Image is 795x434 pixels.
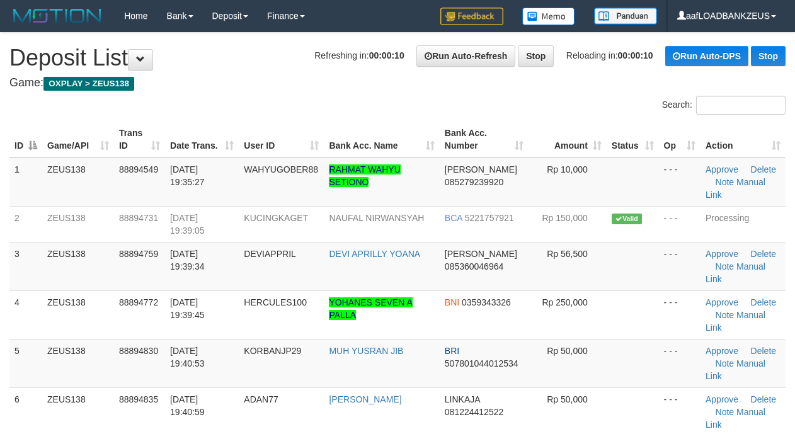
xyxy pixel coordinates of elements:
[607,122,659,157] th: Status: activate to sort column ascending
[9,122,42,157] th: ID: activate to sort column descending
[706,164,738,174] a: Approve
[706,249,738,259] a: Approve
[445,407,503,417] span: Copy 081224412522 to clipboard
[566,50,653,60] span: Reloading in:
[445,261,503,271] span: Copy 085360046964 to clipboard
[706,346,738,356] a: Approve
[751,46,786,66] a: Stop
[416,45,515,67] a: Run Auto-Refresh
[314,50,404,60] span: Refreshing in:
[706,358,765,381] a: Manual Link
[445,164,517,174] span: [PERSON_NAME]
[696,96,786,115] input: Search:
[445,358,518,368] span: Copy 507801044012534 to clipboard
[659,339,701,387] td: - - -
[662,96,786,115] label: Search:
[165,122,239,157] th: Date Trans.: activate to sort column ascending
[9,157,42,207] td: 1
[42,206,114,242] td: ZEUS138
[547,394,588,404] span: Rp 50,000
[716,407,735,417] a: Note
[445,249,517,259] span: [PERSON_NAME]
[42,242,114,290] td: ZEUS138
[751,346,776,356] a: Delete
[706,297,738,307] a: Approve
[529,122,606,157] th: Amount: activate to sort column ascending
[119,213,158,223] span: 88894731
[542,297,587,307] span: Rp 250,000
[43,77,134,91] span: OXPLAY > ZEUS138
[170,346,205,368] span: [DATE] 19:40:53
[542,213,587,223] span: Rp 150,000
[114,122,165,157] th: Trans ID: activate to sort column ascending
[659,290,701,339] td: - - -
[239,122,324,157] th: User ID: activate to sort column ascending
[42,290,114,339] td: ZEUS138
[42,339,114,387] td: ZEUS138
[706,407,765,430] a: Manual Link
[244,297,307,307] span: HERCULES100
[445,213,462,223] span: BCA
[329,346,403,356] a: MUH YUSRAN JIB
[716,310,735,320] a: Note
[522,8,575,25] img: Button%20Memo.svg
[665,46,748,66] a: Run Auto-DPS
[706,177,765,200] a: Manual Link
[751,164,776,174] a: Delete
[329,297,412,320] a: YOHANES SEVEN A PALLA
[329,164,400,187] a: RAHMAT WAHYU SETIONO
[706,310,765,333] a: Manual Link
[659,122,701,157] th: Op: activate to sort column ascending
[612,214,642,224] span: Valid transaction
[445,346,459,356] span: BRI
[716,261,735,271] a: Note
[170,394,205,417] span: [DATE] 19:40:59
[119,394,158,404] span: 88894835
[9,242,42,290] td: 3
[324,122,439,157] th: Bank Acc. Name: activate to sort column ascending
[445,297,459,307] span: BNI
[440,122,529,157] th: Bank Acc. Number: activate to sort column ascending
[751,394,776,404] a: Delete
[244,394,278,404] span: ADAN77
[9,206,42,242] td: 2
[751,249,776,259] a: Delete
[170,297,205,320] span: [DATE] 19:39:45
[706,261,765,284] a: Manual Link
[716,358,735,368] a: Note
[369,50,404,60] strong: 00:00:10
[659,242,701,290] td: - - -
[618,50,653,60] strong: 00:00:10
[751,297,776,307] a: Delete
[547,249,588,259] span: Rp 56,500
[462,297,511,307] span: Copy 0359343326 to clipboard
[706,394,738,404] a: Approve
[659,157,701,207] td: - - -
[594,8,657,25] img: panduan.png
[244,213,308,223] span: KUCINGKAGET
[119,249,158,259] span: 88894759
[170,213,205,236] span: [DATE] 19:39:05
[445,394,480,404] span: LINKAJA
[9,6,105,25] img: MOTION_logo.png
[465,213,514,223] span: Copy 5221757921 to clipboard
[659,206,701,242] td: - - -
[329,213,424,223] a: NAUFAL NIRWANSYAH
[9,290,42,339] td: 4
[170,164,205,187] span: [DATE] 19:35:27
[42,122,114,157] th: Game/API: activate to sort column ascending
[329,394,401,404] a: [PERSON_NAME]
[119,164,158,174] span: 88894549
[716,177,735,187] a: Note
[170,249,205,271] span: [DATE] 19:39:34
[701,206,786,242] td: Processing
[329,249,420,259] a: DEVI APRILLY YOANA
[440,8,503,25] img: Feedback.jpg
[244,346,301,356] span: KORBANJP29
[9,77,786,89] h4: Game:
[42,157,114,207] td: ZEUS138
[9,339,42,387] td: 5
[547,346,588,356] span: Rp 50,000
[244,164,318,174] span: WAHYUGOBER88
[119,297,158,307] span: 88894772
